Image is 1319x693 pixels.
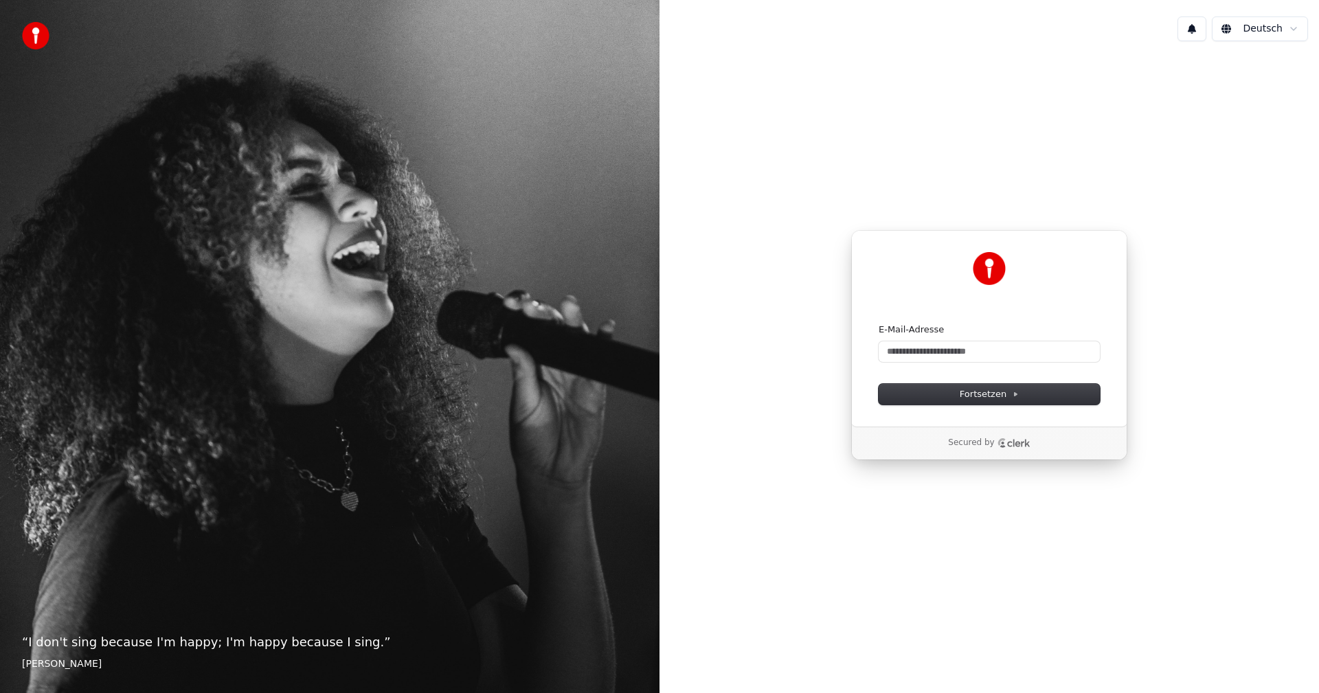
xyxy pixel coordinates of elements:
a: Clerk logo [997,438,1030,448]
img: Youka [973,252,1006,285]
label: E-Mail-Adresse [879,323,944,336]
p: “ I don't sing because I'm happy; I'm happy because I sing. ” [22,633,638,652]
footer: [PERSON_NAME] [22,657,638,671]
p: Secured by [948,438,994,448]
button: Fortsetzen [879,384,1100,405]
span: Fortsetzen [960,388,1019,400]
img: youka [22,22,49,49]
